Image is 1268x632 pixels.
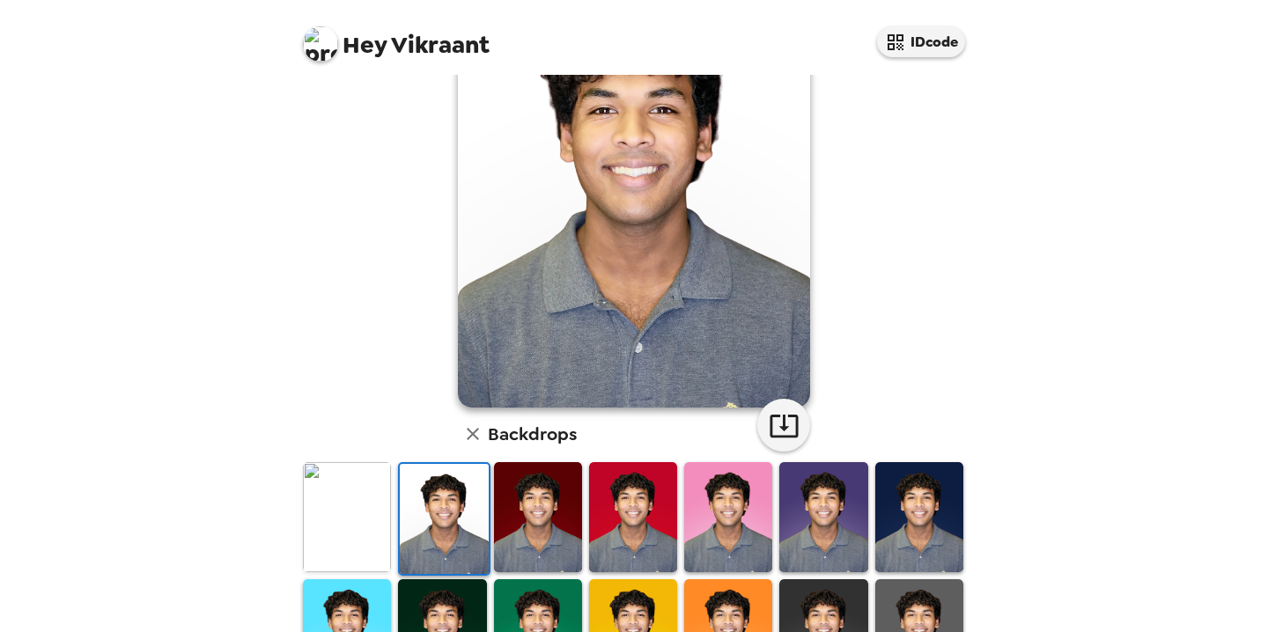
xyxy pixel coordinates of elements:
[488,420,577,448] h6: Backdrops
[303,26,338,62] img: profile pic
[303,18,490,57] span: Vikraant
[303,462,391,572] img: Original
[343,29,387,61] span: Hey
[877,26,965,57] button: IDcode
